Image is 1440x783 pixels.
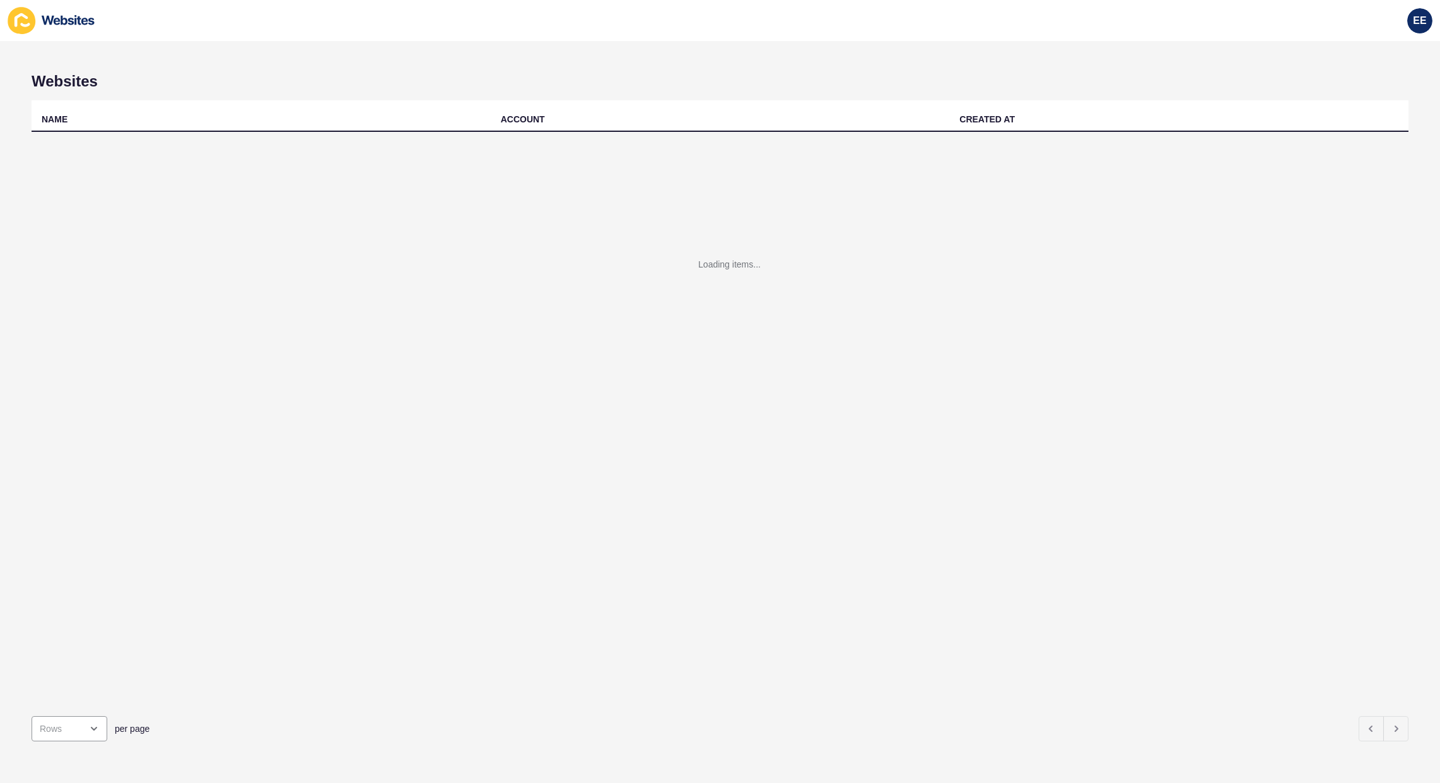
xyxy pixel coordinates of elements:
[501,113,545,126] div: ACCOUNT
[32,73,1408,90] h1: Websites
[698,258,761,271] div: Loading items...
[1413,15,1426,27] span: EE
[115,722,149,735] span: per page
[42,113,67,126] div: NAME
[32,716,107,741] div: open menu
[959,113,1015,126] div: CREATED AT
